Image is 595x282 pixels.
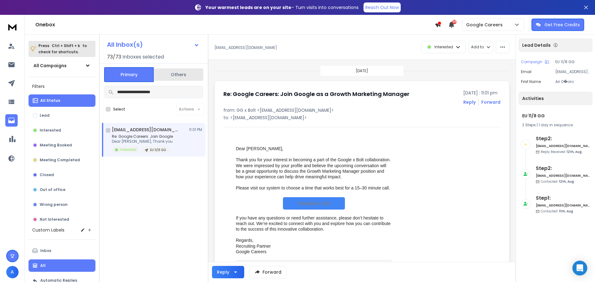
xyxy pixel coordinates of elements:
[40,217,69,222] p: Not Interested
[521,69,531,74] p: Email
[466,22,505,28] p: Google Careers
[6,266,19,278] button: A
[522,42,551,48] p: Lead Details
[434,45,453,50] p: Interested
[236,215,392,232] div: If you have any questions or need further assistance, please don’t hesitate to reach out. We’re e...
[38,43,87,55] p: Press to check for shortcuts.
[29,59,95,72] button: All Campaigns
[236,243,392,254] div: Recruiting Partner Google Careers
[223,90,409,98] h1: Re: Google Careers: Join Google as a Growth Marketing Manager
[522,123,589,128] div: |
[541,179,574,184] p: Contacted
[120,147,136,152] p: Interested
[212,266,244,278] button: Reply
[356,68,368,73] p: [DATE]
[29,259,95,272] button: All
[536,165,590,172] h6: Step 2 :
[40,202,68,207] p: Wrong person
[531,19,584,31] button: Get Free Credits
[223,107,500,113] p: from: GG x Bolt <[EMAIL_ADDRESS][DOMAIN_NAME]>
[113,107,125,112] label: Select
[236,185,392,191] div: Please visit our system to choose a time that works best for a 15–30 minute call.
[40,98,60,103] p: All Status
[6,21,19,33] img: logo
[541,150,582,154] p: Reply Received
[112,127,180,133] h1: [EMAIL_ADDRESS][DOMAIN_NAME]
[150,148,166,152] p: EU 11/8 GG
[29,124,95,137] button: Interested
[555,59,590,64] p: EU 11/8 GG
[536,144,590,148] h6: [EMAIL_ADDRESS][DOMAIN_NAME]
[283,197,345,210] a: Schedule a Call
[236,157,392,180] div: Thank you for your interest in becoming a part of the Google x Bolt collaboration. We were impres...
[107,41,143,48] h1: All Inbox(s)
[29,94,95,107] button: All Status
[481,99,500,105] div: Forward
[521,79,541,84] p: First Name
[29,184,95,196] button: Out of office
[35,21,435,28] h1: Onebox
[223,115,500,121] p: to: <[EMAIL_ADDRESS][DOMAIN_NAME]>
[471,45,484,50] p: Add to
[521,59,542,64] p: Campaign
[40,143,72,148] p: Meeting Booked
[29,245,95,257] button: Inbox
[555,69,590,74] p: [EMAIL_ADDRESS][DOMAIN_NAME]
[566,150,582,154] span: 12th, Aug
[365,4,399,11] p: Reach Out Now
[40,113,50,118] p: Lead
[29,198,95,211] button: Wrong person
[33,63,67,69] h1: All Campaigns
[572,261,587,275] div: Open Intercom Messenger
[463,90,500,96] p: [DATE] : 11:01 pm
[452,20,456,24] span: 50
[189,127,203,132] p: 11:01 PM
[522,122,536,128] span: 2 Steps
[249,266,287,278] button: Forward
[214,45,277,50] p: [EMAIL_ADDRESS][DOMAIN_NAME]
[40,158,80,163] p: Meeting Completed
[559,209,573,214] span: 11th, Aug
[521,59,549,64] button: Campaign
[536,173,590,178] h6: [EMAIL_ADDRESS][DOMAIN_NAME]
[536,203,590,208] h6: [EMAIL_ADDRESS][DOMAIN_NAME]
[107,53,121,61] span: 73 / 73
[40,172,54,177] p: Closed
[522,113,589,119] h1: EU 11/8 GG
[154,68,203,81] button: Others
[102,38,204,51] button: All Inbox(s)
[40,128,61,133] p: Interested
[40,248,51,253] p: Inbox
[518,92,593,105] div: Activities
[29,139,95,151] button: Meeting Booked
[29,154,95,166] button: Meeting Completed
[205,4,359,11] p: – Turn visits into conversations
[555,79,590,84] p: Ari O�oro
[236,237,392,243] div: Regards,
[544,22,580,28] p: Get Free Credits
[29,82,95,91] h3: Filters
[541,209,573,214] p: Contacted
[112,134,173,139] p: Re: Google Careers: Join Google
[236,146,392,151] div: Dear [PERSON_NAME],
[32,227,64,233] h3: Custom Labels
[539,122,573,128] span: 1 day in sequence
[40,187,65,192] p: Out of office
[29,169,95,181] button: Closed
[217,269,229,275] div: Reply
[51,42,81,49] span: Ctrl + Shift + k
[29,213,95,226] button: Not Interested
[536,135,590,142] h6: Step 2 :
[29,109,95,122] button: Lead
[112,139,173,144] p: Dear [PERSON_NAME], Thank you
[104,67,154,82] button: Primary
[205,4,291,11] strong: Your warmest leads are on your site
[536,194,590,202] h6: Step 1 :
[559,179,574,184] span: 12th, Aug
[364,2,401,12] a: Reach Out Now
[40,263,46,268] p: All
[122,53,164,61] h3: Inboxes selected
